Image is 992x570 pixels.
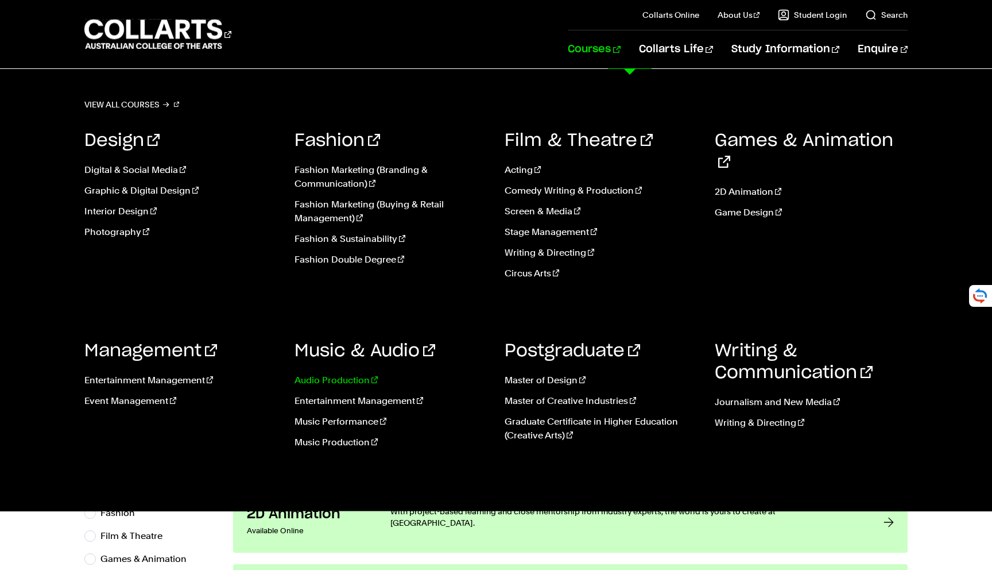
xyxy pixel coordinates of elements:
a: Writing & Communication [715,342,873,382]
a: Event Management [84,394,277,408]
a: Journalism and New Media [715,395,908,409]
a: Music & Audio [294,342,435,360]
a: Games & Animation [715,132,893,171]
a: Film & Theatre [505,132,653,149]
label: Film & Theatre [100,528,172,544]
a: Acting [505,163,697,177]
a: Search [865,9,908,21]
p: Available Online [247,523,367,539]
a: Graphic & Digital Design [84,184,277,198]
a: Fashion Marketing (Branding & Communication) [294,163,487,191]
a: View all courses [84,97,180,113]
a: About Us [718,9,760,21]
a: Writing & Directing [505,246,697,260]
a: Management [84,342,217,360]
label: Fashion [100,505,144,521]
a: Writing & Directing [715,416,908,430]
a: Study Information [731,30,839,68]
a: Audio Production [294,373,487,387]
a: 2D Animation [715,185,908,199]
a: 2D Animation Available Online With project-based learning and close mentorship from industry expe... [233,492,908,553]
a: Digital & Social Media [84,163,277,177]
a: Interior Design [84,205,277,218]
a: Photography [84,225,277,239]
a: Comedy Writing & Production [505,184,697,198]
a: Master of Creative Industries [505,394,697,408]
a: Music Performance [294,415,487,429]
a: Entertainment Management [84,373,277,387]
a: Circus Arts [505,267,697,280]
a: Master of Design [505,373,697,387]
h3: 2D Animation [247,506,367,523]
a: Courses [568,30,620,68]
a: Fashion Double Degree [294,253,487,267]
a: Enquire [858,30,908,68]
label: Games & Animation [100,551,196,567]
a: Design [84,132,160,149]
a: Entertainment Management [294,394,487,408]
a: Graduate Certificate in Higher Education (Creative Arts) [505,415,697,442]
a: Game Design [715,206,908,219]
a: Music Production [294,436,487,449]
a: Collarts Online [642,9,699,21]
p: With project-based learning and close mentorship from industry experts, the world is yours to cre... [390,506,861,529]
a: Collarts Life [639,30,713,68]
a: Screen & Media [505,205,697,218]
a: Postgraduate [505,342,640,360]
a: Fashion Marketing (Buying & Retail Management) [294,198,487,225]
a: Fashion [294,132,380,149]
a: Fashion & Sustainability [294,232,487,246]
div: Go to homepage [84,18,231,51]
a: Student Login [778,9,847,21]
a: Stage Management [505,225,697,239]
